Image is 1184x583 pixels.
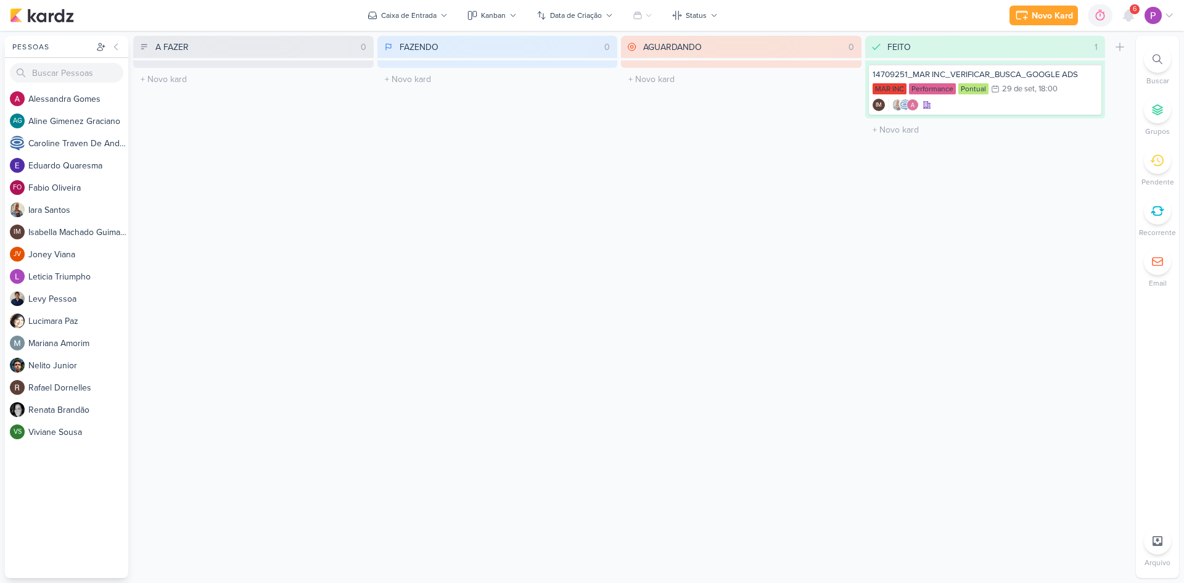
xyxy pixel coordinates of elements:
[10,202,25,217] img: Iara Santos
[28,359,128,372] div: N e l i t o J u n i o r
[873,99,885,111] div: Criador(a): Isabella Machado Guimarães
[10,247,25,262] div: Joney Viana
[28,115,128,128] div: A l i n e G i m e n e z G r a c i a n o
[10,269,25,284] img: Leticia Triumpho
[1141,176,1174,188] p: Pendente
[10,402,25,417] img: Renata Brandão
[14,251,21,258] p: JV
[1145,557,1170,568] p: Arquivo
[1035,85,1058,93] div: , 18:00
[10,358,25,373] img: Nelito Junior
[28,381,128,394] div: R a f a e l D o r n e l l e s
[28,426,128,439] div: V i v i a n e S o u s a
[10,41,94,52] div: Pessoas
[380,70,615,88] input: + Novo kard
[1090,41,1103,54] div: 1
[623,70,859,88] input: + Novo kard
[10,114,25,128] div: Aline Gimenez Graciano
[1032,9,1073,22] div: Novo Kard
[10,91,25,106] img: Alessandra Gomes
[1009,6,1078,25] button: Novo Kard
[10,380,25,395] img: Rafael Dornelles
[10,336,25,350] img: Mariana Amorim
[10,180,25,195] div: Fabio Oliveira
[28,181,128,194] div: F a b i o O l i v e i r a
[1133,4,1137,14] span: 6
[892,99,904,111] img: Iara Santos
[10,424,25,439] div: Viviane Sousa
[10,158,25,173] img: Eduardo Quaresma
[28,403,128,416] div: R e n a t a B r a n d ã o
[10,8,74,23] img: kardz.app
[1002,85,1035,93] div: 29 de set
[10,313,25,328] img: Lucimara Paz
[28,226,128,239] div: I s a b e l l a M a c h a d o G u i m a r ã e s
[13,184,22,191] p: FO
[28,337,128,350] div: M a r i a n a A m o r i m
[1149,278,1167,289] p: Email
[1139,227,1176,238] p: Recorrente
[909,83,956,94] div: Performance
[1146,75,1169,86] p: Buscar
[873,83,906,94] div: MAR INC
[868,121,1103,139] input: + Novo kard
[28,270,128,283] div: L e t i c i a T r i u m p h o
[14,429,22,436] p: VS
[1136,46,1179,86] li: Ctrl + F
[889,99,919,111] div: Colaboradores: Iara Santos, Caroline Traven De Andrade, Alessandra Gomes
[10,136,25,151] img: Caroline Traven De Andrade
[599,41,615,54] div: 0
[28,159,128,172] div: E d u a r d o Q u a r e s m a
[10,291,25,306] img: Levy Pessoa
[10,225,25,239] div: Isabella Machado Guimarães
[28,204,128,217] div: I a r a S a n t o s
[28,248,128,261] div: J o n e y V i a n a
[136,70,371,88] input: + Novo kard
[356,41,371,54] div: 0
[28,137,128,150] div: C a r o l i n e T r a v e n D e A n d r a d e
[899,99,911,111] img: Caroline Traven De Andrade
[10,63,123,83] input: Buscar Pessoas
[28,93,128,105] div: A l e s s a n d r a G o m e s
[28,315,128,328] div: L u c i m a r a P a z
[844,41,859,54] div: 0
[873,69,1098,80] div: 14709251_MAR INC_VERIFICAR_BUSCA_GOOGLE ADS
[28,292,128,305] div: L e v y P e s s o a
[873,99,885,111] div: Isabella Machado Guimarães
[1145,126,1170,137] p: Grupos
[876,102,882,109] p: IM
[14,229,21,236] p: IM
[906,99,919,111] img: Alessandra Gomes
[13,118,22,125] p: AG
[1145,7,1162,24] img: Distribuição Time Estratégico
[958,83,989,94] div: Pontual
